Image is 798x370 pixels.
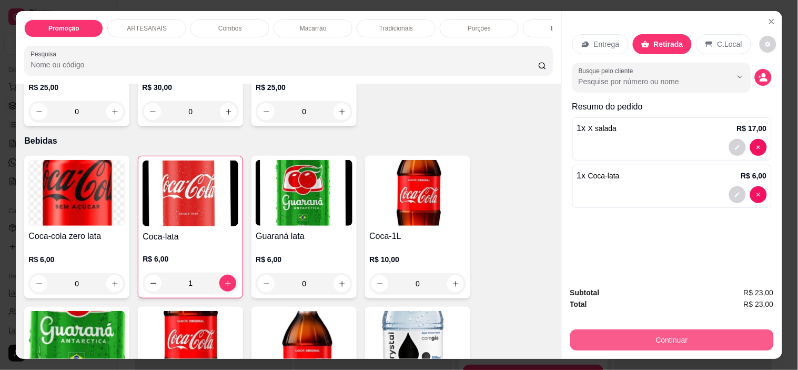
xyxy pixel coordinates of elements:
span: X salada [588,124,617,133]
button: decrease-product-quantity [755,69,772,86]
button: decrease-product-quantity [750,186,767,203]
p: R$ 6,00 [143,254,238,264]
p: R$ 10,00 [369,254,466,265]
h4: Coca-1L [369,230,466,243]
button: increase-product-quantity [219,275,236,292]
p: Entrega [594,39,620,49]
p: Bebidas [551,24,574,33]
button: increase-product-quantity [106,275,123,292]
input: Pesquisa [31,59,538,70]
button: Close [763,13,780,30]
p: ARTESANAIS [127,24,167,33]
img: product-image [369,160,466,226]
p: Bebidas [24,135,552,147]
p: R$ 17,00 [737,123,767,134]
button: increase-product-quantity [334,275,350,292]
strong: Subtotal [570,288,600,297]
img: product-image [28,160,125,226]
p: Tradicionais [379,24,413,33]
p: R$ 6,00 [256,254,352,265]
span: R$ 23,00 [744,298,774,310]
h4: Guaraná lata [256,230,352,243]
p: Macarrão [300,24,327,33]
img: product-image [143,161,238,226]
button: decrease-product-quantity [760,36,776,53]
button: decrease-product-quantity [31,275,47,292]
p: R$ 30,00 [142,82,239,93]
h4: Coca-cola zero lata [28,230,125,243]
p: 1 x [577,122,617,135]
p: R$ 25,00 [28,82,125,93]
span: Coca-lata [588,172,620,180]
button: decrease-product-quantity [729,139,746,156]
label: Pesquisa [31,49,60,58]
p: Promoção [48,24,79,33]
p: Retirada [654,39,683,49]
button: decrease-product-quantity [750,139,767,156]
h4: Coca-lata [143,231,238,243]
p: Combos [218,24,242,33]
button: Show suggestions [732,68,749,85]
strong: Total [570,300,587,308]
img: product-image [256,160,352,226]
span: R$ 23,00 [744,287,774,298]
p: Resumo do pedido [572,101,772,113]
input: Busque pelo cliente [579,76,715,87]
button: decrease-product-quantity [145,275,161,292]
button: Continuar [570,329,774,351]
p: R$ 6,00 [741,171,767,181]
p: R$ 6,00 [28,254,125,265]
p: 1 x [577,169,620,182]
p: C.Local [718,39,742,49]
button: increase-product-quantity [447,275,464,292]
button: decrease-product-quantity [729,186,746,203]
button: decrease-product-quantity [371,275,388,292]
p: Porções [468,24,491,33]
button: decrease-product-quantity [258,275,275,292]
p: R$ 25,00 [256,82,352,93]
label: Busque pelo cliente [579,66,637,75]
